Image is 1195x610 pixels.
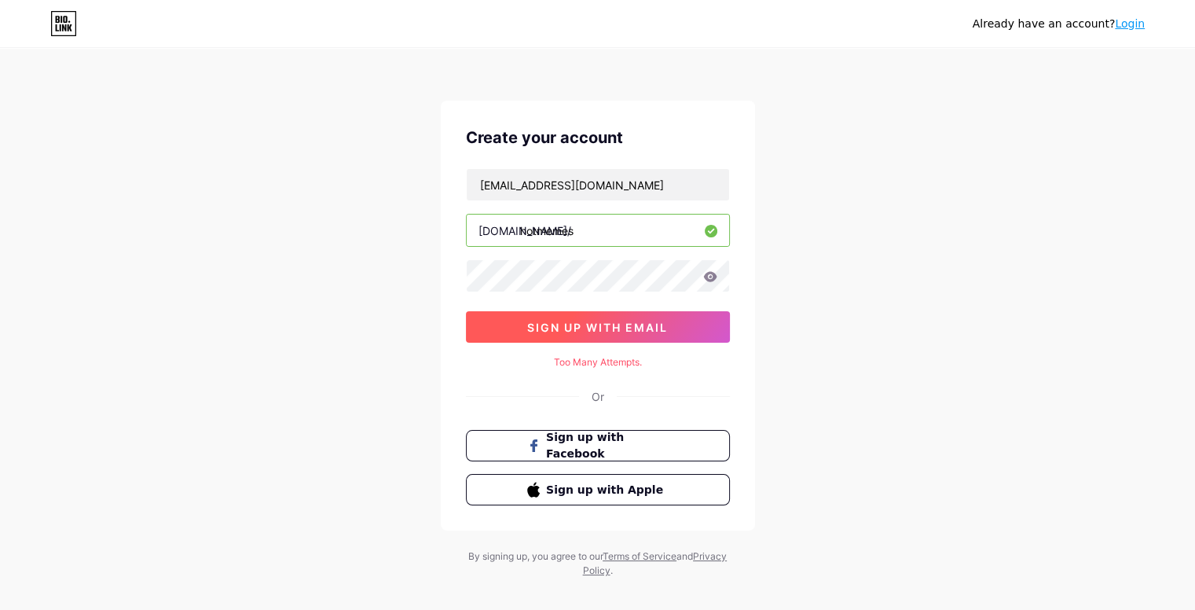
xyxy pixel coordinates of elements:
div: [DOMAIN_NAME]/ [478,222,571,239]
input: Email [467,169,729,200]
div: Too Many Attempts. [466,355,730,369]
span: sign up with email [527,321,668,334]
a: Login [1115,17,1145,30]
div: Or [592,388,604,405]
span: Sign up with Apple [546,482,668,498]
div: Create your account [466,126,730,149]
div: Already have an account? [973,16,1145,32]
button: Sign up with Facebook [466,430,730,461]
input: username [467,215,729,246]
div: By signing up, you agree to our and . [464,549,731,578]
a: Terms of Service [603,550,676,562]
button: Sign up with Apple [466,474,730,505]
span: Sign up with Facebook [546,429,668,462]
button: sign up with email [466,311,730,343]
